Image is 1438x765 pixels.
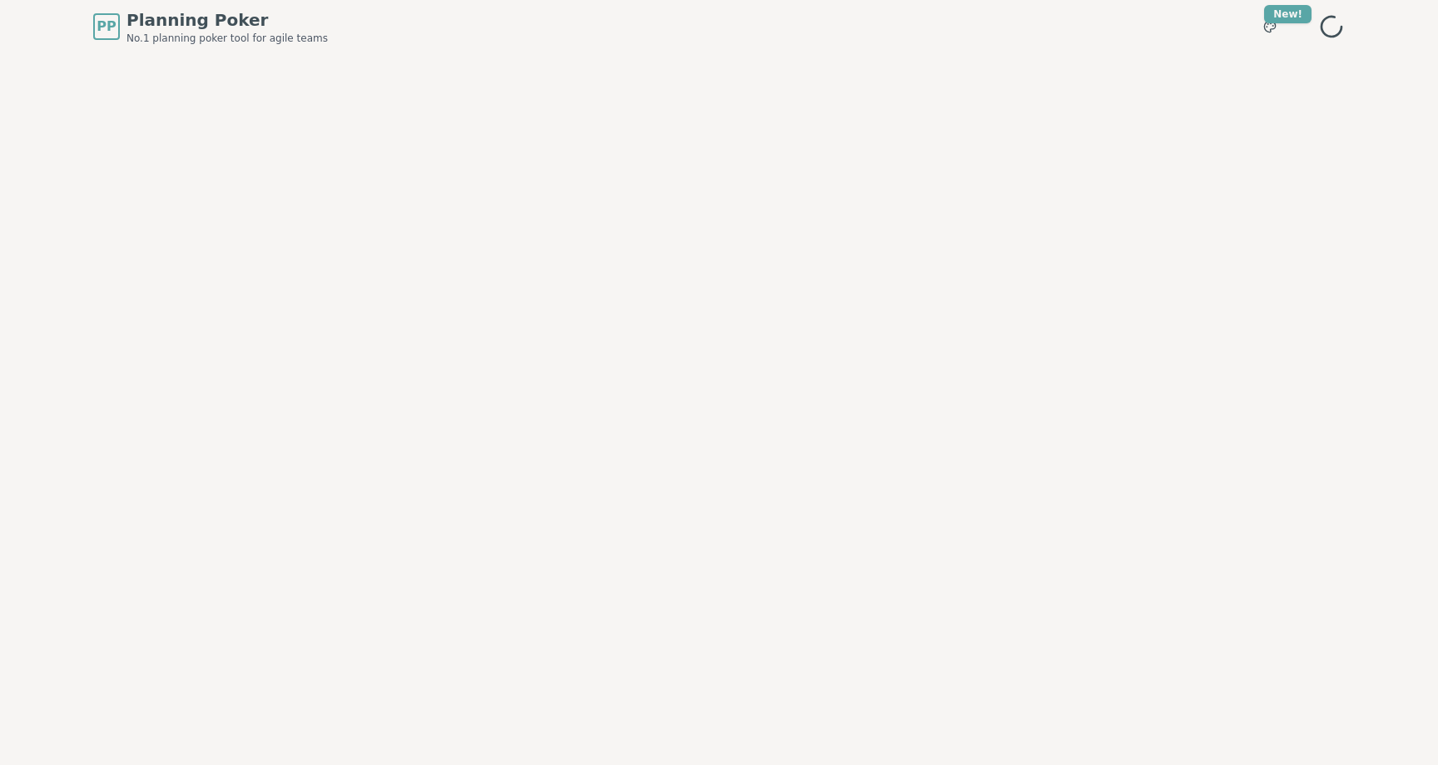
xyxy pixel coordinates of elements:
span: No.1 planning poker tool for agile teams [126,32,328,45]
button: New! [1255,12,1285,42]
div: New! [1264,5,1312,23]
span: Planning Poker [126,8,328,32]
span: PP [97,17,116,37]
a: PPPlanning PokerNo.1 planning poker tool for agile teams [93,8,328,45]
